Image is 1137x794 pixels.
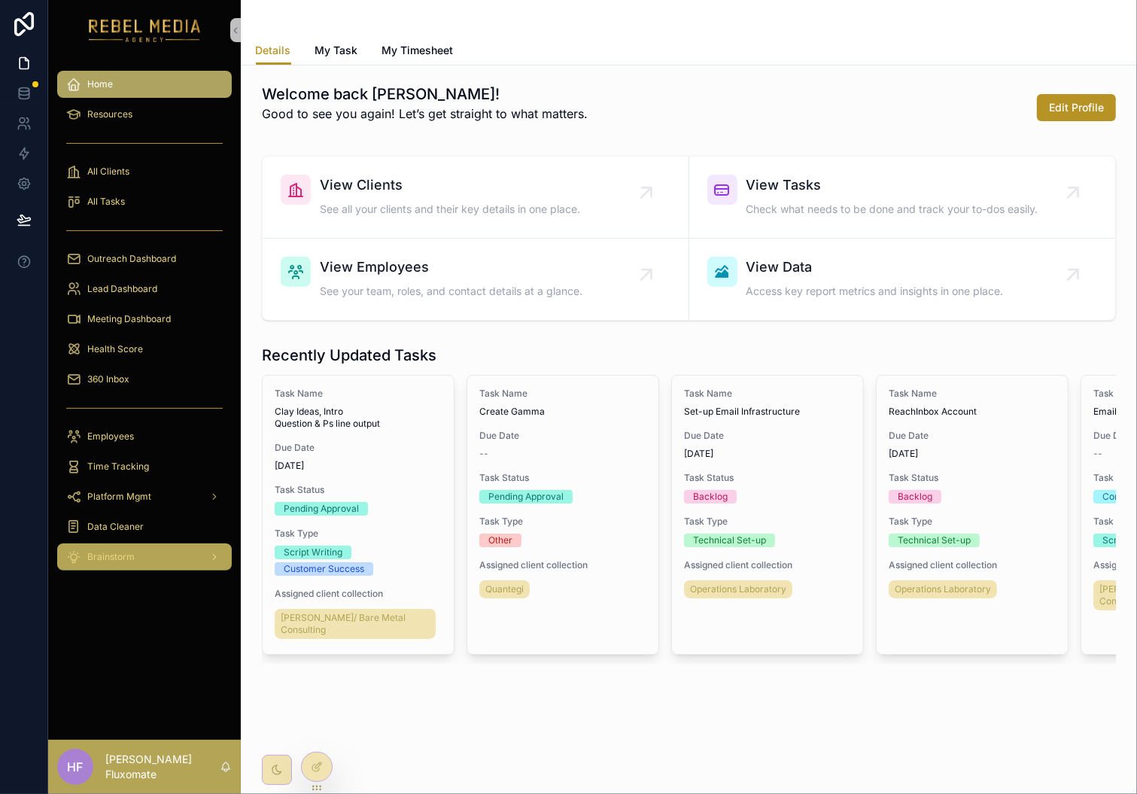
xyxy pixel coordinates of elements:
[275,406,442,430] span: Clay Ideas, Intro Question & Ps line output
[1037,94,1116,121] button: Edit Profile
[1093,448,1102,460] span: --
[889,448,1056,460] span: [DATE]
[889,516,1056,528] span: Task Type
[284,502,359,516] div: Pending Approval
[467,375,659,655] a: Task NameCreate GammaDue Date--Task StatusPending ApprovalTask TypeOtherAssigned client collectio...
[889,580,997,598] a: Operations Laboratory
[87,166,129,178] span: All Clients
[57,543,232,570] a: Brainstorm
[898,490,932,503] div: Backlog
[87,373,129,385] span: 360 Inbox
[87,343,143,355] span: Health Score
[746,257,1004,278] span: View Data
[479,580,530,598] a: Quantegi
[87,313,171,325] span: Meeting Dashboard
[87,108,132,120] span: Resources
[281,612,430,636] span: [PERSON_NAME]/ Bare Metal Consulting
[57,71,232,98] a: Home
[315,37,358,67] a: My Task
[275,588,442,600] span: Assigned client collection
[898,534,971,547] div: Technical Set-up
[87,78,113,90] span: Home
[479,388,646,400] span: Task Name
[889,559,1056,571] span: Assigned client collection
[895,583,991,595] span: Operations Laboratory
[275,484,442,496] span: Task Status
[87,551,135,563] span: Brainstorm
[693,490,728,503] div: Backlog
[87,430,134,443] span: Employees
[689,239,1116,320] a: View DataAccess key report metrics and insights in one place.
[284,562,364,576] div: Customer Success
[382,43,454,58] span: My Timesheet
[684,559,851,571] span: Assigned client collection
[320,202,580,217] span: See all your clients and their key details in one place.
[256,43,291,58] span: Details
[1049,100,1104,115] span: Edit Profile
[746,284,1004,299] span: Access key report metrics and insights in one place.
[87,521,144,533] span: Data Cleaner
[488,490,564,503] div: Pending Approval
[256,37,291,65] a: Details
[382,37,454,67] a: My Timesheet
[68,758,84,776] span: HF
[479,472,646,484] span: Task Status
[684,430,851,442] span: Due Date
[57,306,232,333] a: Meeting Dashboard
[57,188,232,215] a: All Tasks
[57,336,232,363] a: Health Score
[275,388,442,400] span: Task Name
[485,583,524,595] span: Quantegi
[876,375,1069,655] a: Task NameReachInbox AccountDue Date[DATE]Task StatusBacklogTask TypeTechnical Set-upAssigned clie...
[57,423,232,450] a: Employees
[57,483,232,510] a: Platform Mgmt
[746,175,1038,196] span: View Tasks
[87,461,149,473] span: Time Tracking
[889,430,1056,442] span: Due Date
[263,239,689,320] a: View EmployeesSee your team, roles, and contact details at a glance.
[57,101,232,128] a: Resources
[684,516,851,528] span: Task Type
[57,275,232,303] a: Lead Dashboard
[315,43,358,58] span: My Task
[275,609,436,639] a: [PERSON_NAME]/ Bare Metal Consulting
[57,245,232,272] a: Outreach Dashboard
[48,60,241,590] div: scrollable content
[479,430,646,442] span: Due Date
[87,253,176,265] span: Outreach Dashboard
[57,513,232,540] a: Data Cleaner
[262,105,588,123] p: Good to see you again! Let’s get straight to what matters.
[275,460,442,472] span: [DATE]
[479,559,646,571] span: Assigned client collection
[275,528,442,540] span: Task Type
[57,453,232,480] a: Time Tracking
[684,472,851,484] span: Task Status
[262,84,588,105] h1: Welcome back [PERSON_NAME]!
[684,406,851,418] span: Set-up Email Infrastructure
[262,375,454,655] a: Task NameClay Ideas, Intro Question & Ps line outputDue Date[DATE]Task StatusPending ApprovalTask...
[57,158,232,185] a: All Clients
[57,366,232,393] a: 360 Inbox
[671,375,864,655] a: Task NameSet-up Email InfrastructureDue Date[DATE]Task StatusBacklogTask TypeTechnical Set-upAssi...
[87,491,151,503] span: Platform Mgmt
[889,388,1056,400] span: Task Name
[320,175,580,196] span: View Clients
[262,345,436,366] h1: Recently Updated Tasks
[479,406,646,418] span: Create Gamma
[87,196,125,208] span: All Tasks
[889,472,1056,484] span: Task Status
[479,448,488,460] span: --
[89,18,201,42] img: App logo
[263,157,689,239] a: View ClientsSee all your clients and their key details in one place.
[889,406,1056,418] span: ReachInbox Account
[275,442,442,454] span: Due Date
[684,448,851,460] span: [DATE]
[479,516,646,528] span: Task Type
[690,583,786,595] span: Operations Laboratory
[684,580,792,598] a: Operations Laboratory
[746,202,1038,217] span: Check what needs to be done and track your to-dos easily.
[693,534,766,547] div: Technical Set-up
[320,257,582,278] span: View Employees
[284,546,342,559] div: Script Writing
[320,284,582,299] span: See your team, roles, and contact details at a glance.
